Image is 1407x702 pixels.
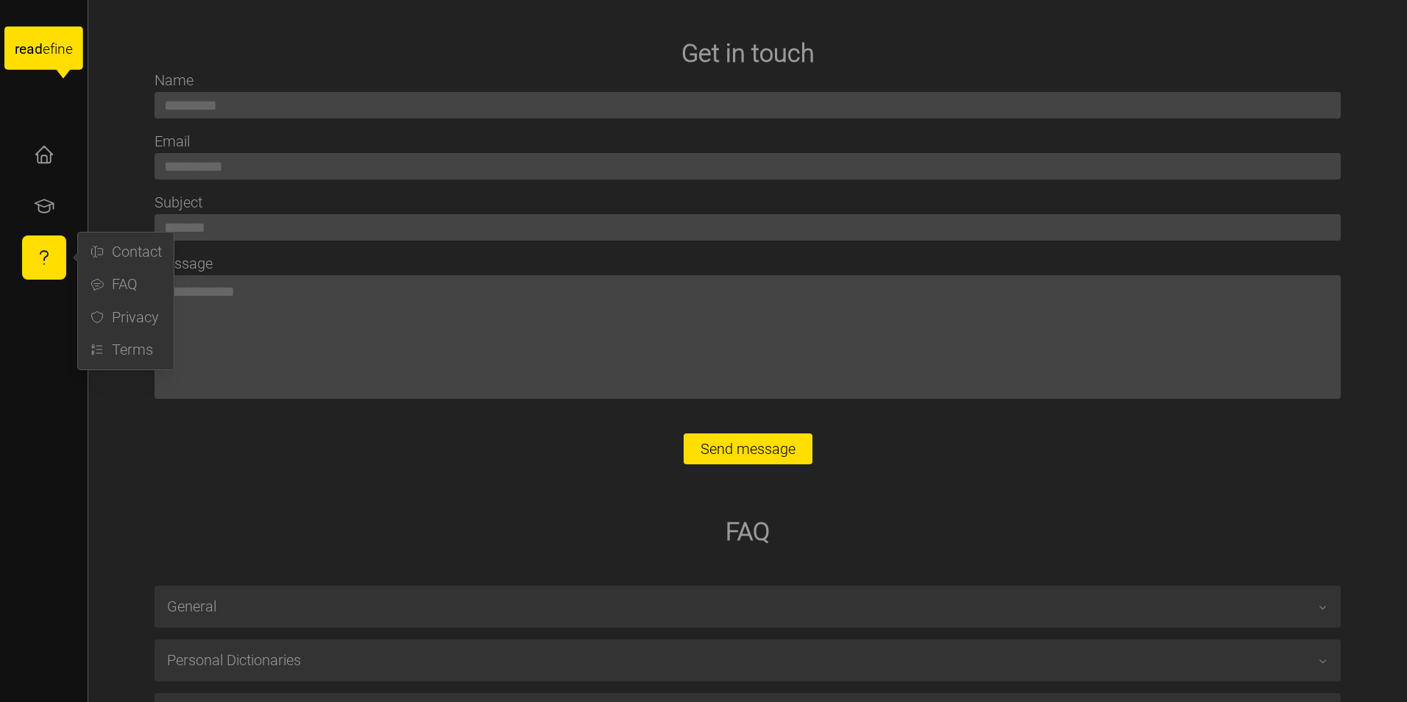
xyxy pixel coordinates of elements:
[15,40,20,57] tspan: r
[43,40,50,57] tspan: e
[19,40,26,57] tspan: e
[26,40,34,57] tspan: a
[112,241,162,263] div: Contact
[701,434,795,464] span: Send message
[155,252,213,275] label: Message
[155,515,1342,547] h1: FAQ
[112,273,162,296] div: FAQ
[155,191,202,214] label: Subject
[167,640,1318,681] span: Personal Dictionaries
[50,40,55,57] tspan: f
[155,37,1342,69] h2: Get in touch
[155,640,1341,681] button: Personal Dictionaries
[684,433,812,464] button: Send message
[167,586,1318,627] span: General
[58,40,66,57] tspan: n
[54,40,57,57] tspan: i
[112,306,162,329] div: Privacy
[112,338,162,361] div: Terms
[4,12,83,92] a: readefine
[155,130,190,153] label: Email
[35,40,43,57] tspan: d
[65,40,73,57] tspan: e
[155,586,1341,627] button: General
[155,69,194,92] label: Name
